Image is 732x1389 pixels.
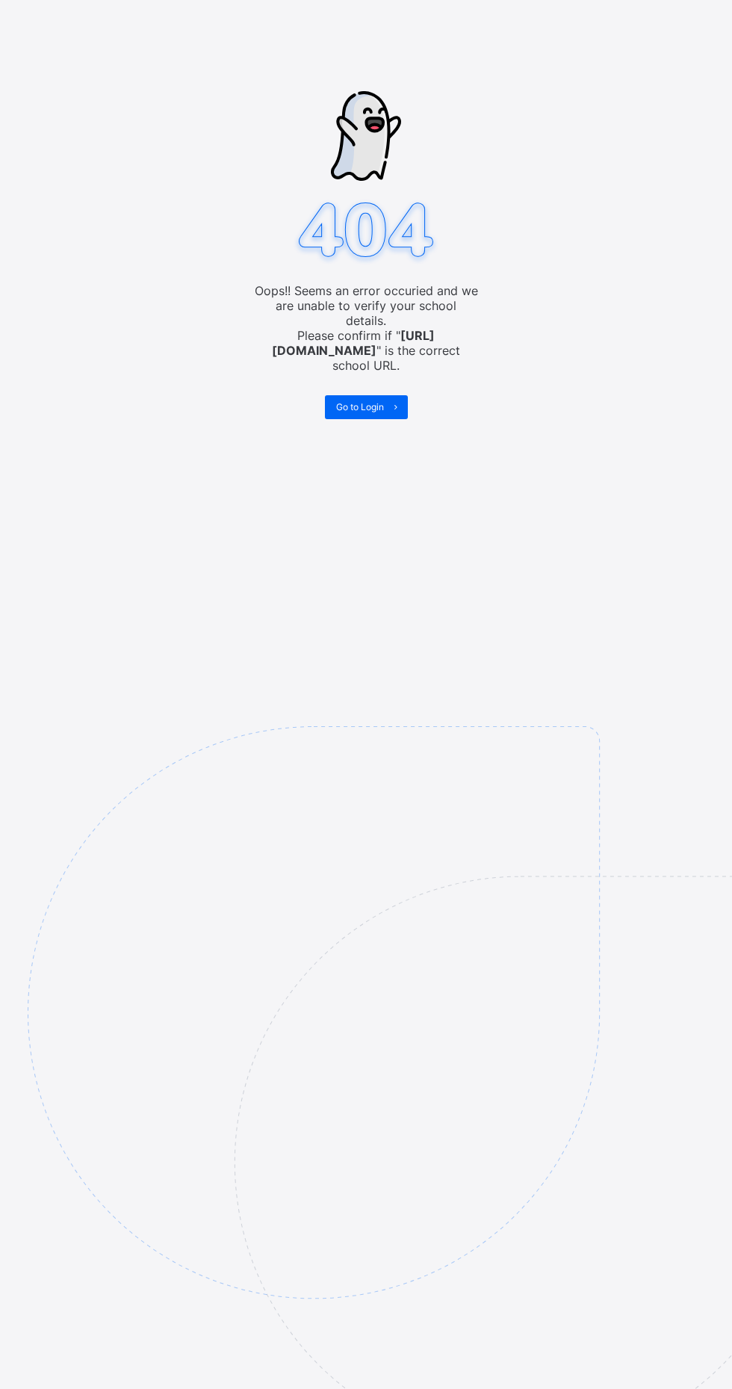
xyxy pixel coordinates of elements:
span: Please confirm if " " is the correct school URL. [254,328,478,373]
img: 404.8bbb34c871c4712298a25e20c4dc75c7.svg [292,198,440,266]
span: Oops!! Seems an error occuried and we are unable to verify your school details. [254,283,478,328]
img: ghost-strokes.05e252ede52c2f8dbc99f45d5e1f5e9f.svg [331,91,401,181]
b: [URL][DOMAIN_NAME] [272,328,435,358]
span: Go to Login [336,401,384,412]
